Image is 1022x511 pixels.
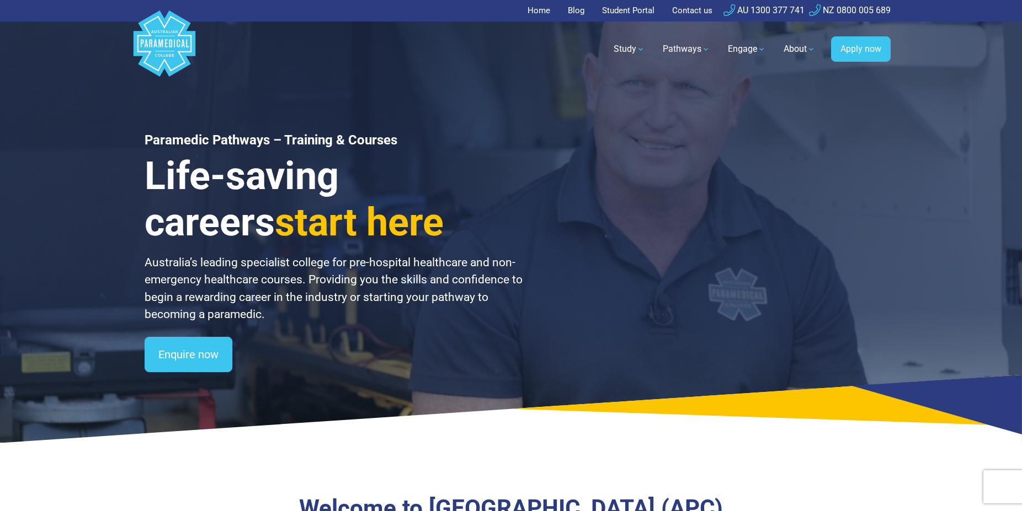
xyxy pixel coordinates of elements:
[145,337,232,372] a: Enquire now
[831,36,891,62] a: Apply now
[607,34,652,64] a: Study
[145,254,524,324] p: Australia’s leading specialist college for pre-hospital healthcare and non-emergency healthcare c...
[809,5,891,15] a: NZ 0800 005 689
[777,34,822,64] a: About
[145,132,524,148] h1: Paramedic Pathways – Training & Courses
[275,200,444,245] span: start here
[131,21,198,77] a: Australian Paramedical College
[656,34,717,64] a: Pathways
[723,5,805,15] a: AU 1300 377 741
[145,153,524,245] h3: Life-saving careers
[721,34,773,64] a: Engage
